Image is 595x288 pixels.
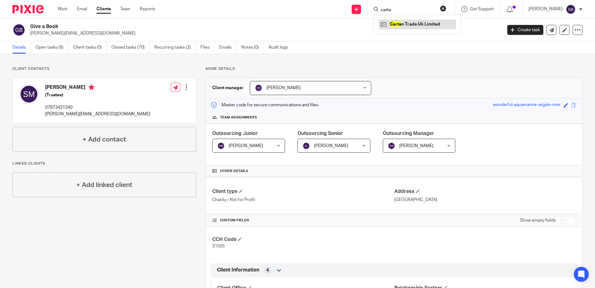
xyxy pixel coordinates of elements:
h4: Address [394,188,576,195]
div: wonderful-aquamarine-argyle-river [493,102,560,109]
input: Search [380,7,436,13]
span: Get Support [470,7,494,11]
span: Outsourcing Junior [212,131,258,136]
img: svg%3E [19,84,39,104]
p: Client contacts [12,66,196,71]
a: Files [200,41,214,54]
i: Primary [88,84,95,90]
span: [PERSON_NAME] [266,86,301,90]
a: Team [120,6,130,12]
img: svg%3E [566,4,576,14]
button: Clear [440,5,446,12]
p: [PERSON_NAME][EMAIL_ADDRESS][DOMAIN_NAME] [30,30,498,36]
img: svg%3E [302,142,310,150]
a: Work [58,6,68,12]
h4: + Add contact [82,135,126,144]
p: [GEOGRAPHIC_DATA] [394,197,576,203]
span: Client Information [217,267,259,273]
span: [PERSON_NAME] [229,144,263,148]
a: Recurring tasks (2) [154,41,196,54]
a: Audit logs [269,41,293,54]
img: svg%3E [217,142,225,150]
p: Charity / Not for Profit [212,197,394,203]
h4: Client type [212,188,394,195]
a: Closed tasks (70) [111,41,150,54]
img: svg%3E [255,84,262,92]
h4: + Add linked client [76,180,132,190]
span: Team assignments [220,115,257,120]
p: More details [206,66,583,71]
span: [PERSON_NAME] [314,144,348,148]
h5: (Trustee) [45,92,150,98]
span: Other details [220,169,248,174]
h4: CCH Code [212,236,394,243]
p: Master code for secure communications and files [211,102,318,108]
span: Outsourcing Manager [383,131,434,136]
a: Details [12,41,31,54]
a: Client tasks (0) [73,41,107,54]
a: Reports [140,6,155,12]
h2: Give a Book [30,23,404,30]
img: svg%3E [388,142,395,150]
span: Outsourcing Senior [297,131,343,136]
span: [PERSON_NAME] [399,144,433,148]
img: svg%3E [12,23,26,36]
span: 31505 [212,244,225,248]
a: Clients [96,6,111,12]
p: Linked clients [12,161,196,166]
h4: [PERSON_NAME] [45,84,150,92]
span: 4 [266,267,269,273]
a: Email [77,6,87,12]
a: Notes (0) [241,41,264,54]
a: Emails [219,41,237,54]
a: Open tasks (6) [35,41,68,54]
img: Pixie [12,5,44,13]
h4: CUSTOM FIELDS [212,218,394,223]
h3: Client manager [212,85,244,91]
label: Show empty fields [520,217,556,223]
p: [PERSON_NAME] [528,6,563,12]
p: 07973431340 [45,104,150,111]
p: [PERSON_NAME][EMAIL_ADDRESS][DOMAIN_NAME] [45,111,150,117]
a: Create task [507,25,543,35]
